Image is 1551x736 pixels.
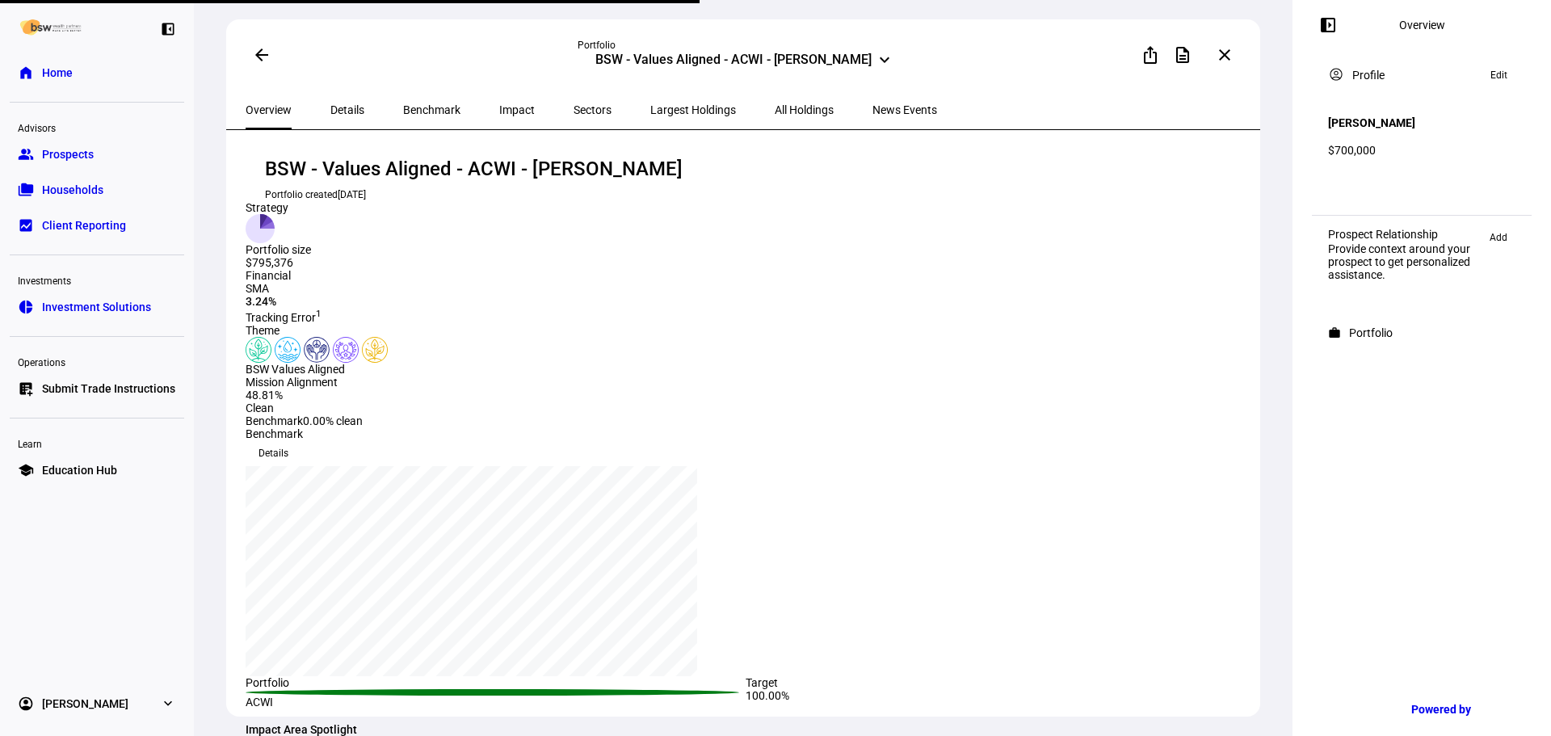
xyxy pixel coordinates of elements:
h4: Impact Area Spotlight [246,723,1246,736]
span: 0.00% clean [303,414,363,427]
eth-mat-symbol: account_circle [18,696,34,712]
span: [PERSON_NAME] [42,696,128,712]
span: Impact [499,104,535,116]
div: 48.81% [246,389,363,402]
span: Sectors [574,104,612,116]
div: 100.00% [746,689,1246,709]
img: humanRights.colored.svg [304,337,330,363]
span: Add [1490,228,1507,247]
div: Operations [10,350,184,372]
span: Benchmark [403,104,460,116]
div: Prospect Relationship [1328,228,1482,241]
span: [DATE] [338,189,366,200]
span: All Holdings [775,104,834,116]
eth-mat-symbol: left_panel_close [160,21,176,37]
div: Benchmark [246,427,1246,440]
mat-icon: ios_share [1141,45,1160,65]
a: bid_landscapeClient Reporting [10,209,184,242]
div: Advisors [10,116,184,138]
span: Largest Holdings [650,104,736,116]
span: Details [258,440,288,466]
eth-mat-symbol: list_alt_add [18,381,34,397]
div: Financial [246,269,741,282]
eth-mat-symbol: home [18,65,34,81]
eth-mat-symbol: school [18,462,34,478]
img: climateChange.custom.svg [362,337,388,363]
eth-mat-symbol: pie_chart [18,299,34,315]
img: climateChange.colored.svg [246,337,271,363]
span: Benchmark [246,414,303,427]
mat-icon: arrow_back [252,45,271,65]
div: $700,000 [1328,144,1515,157]
div: Profile [1352,69,1385,82]
span: Edit [1490,65,1507,85]
h4: [PERSON_NAME] [1328,116,1415,129]
div: chart, 1 series [246,466,697,676]
a: pie_chartInvestment Solutions [10,291,184,323]
div: Strategy [246,201,311,214]
span: News Events [872,104,937,116]
button: Edit [1482,65,1515,85]
mat-icon: keyboard_arrow_down [875,50,894,69]
eth-mat-symbol: bid_landscape [18,217,34,233]
div: Learn [10,431,184,454]
div: ACWI [246,696,746,709]
span: Households [42,182,103,198]
button: Details [246,440,301,466]
a: Powered by [1403,694,1527,724]
div: SMA [246,282,741,295]
div: Mission Alignment [246,376,741,389]
div: BSW Values Aligned [246,363,741,376]
span: Submit Trade Instructions [42,381,175,397]
eth-panel-overview-card-header: Portfolio [1328,323,1515,343]
span: Education Hub [42,462,117,478]
div: Investments [10,268,184,291]
span: Tracking Error [246,311,322,324]
div: $795,376 [246,256,311,269]
div: Portfolio created [265,188,1226,201]
div: 3.24% [246,295,741,308]
mat-icon: work [1328,326,1341,339]
div: Theme [246,324,741,337]
div: Target [746,676,1246,689]
mat-icon: account_circle [1328,66,1344,82]
button: Add [1482,228,1515,247]
a: homeHome [10,57,184,89]
img: corporateEthics.colored.svg [333,337,359,363]
span: Investment Solutions [42,299,151,315]
eth-panel-overview-card-header: Profile [1328,65,1515,85]
a: folder_copyHouseholds [10,174,184,206]
eth-mat-symbol: expand_more [160,696,176,712]
span: Prospects [42,146,94,162]
div: Portfolio size [246,243,311,256]
span: MD [1334,180,1349,191]
mat-icon: description [1173,45,1192,65]
a: groupProspects [10,138,184,170]
mat-icon: left_panel_open [1318,15,1338,35]
div: Overview [1399,19,1445,32]
eth-mat-symbol: folder_copy [18,182,34,198]
div: Portfolio [578,39,909,52]
span: Home [42,65,73,81]
span: Details [330,104,364,116]
span: Overview [246,104,292,116]
img: cleanWater.colored.svg [275,337,301,363]
span: Client Reporting [42,217,126,233]
mat-icon: close [1215,45,1234,65]
div: Clean [246,402,363,414]
div: BSW - Values Aligned - ACWI - [PERSON_NAME] [265,156,1226,182]
div: Provide context around your prospect to get personalized assistance. [1328,242,1482,281]
sup: 1 [316,308,322,319]
div: Portfolio [1349,326,1393,339]
eth-mat-symbol: group [18,146,34,162]
div: BSW - Values Aligned - ACWI - [PERSON_NAME] [595,52,872,71]
div: Portfolio [246,676,746,689]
